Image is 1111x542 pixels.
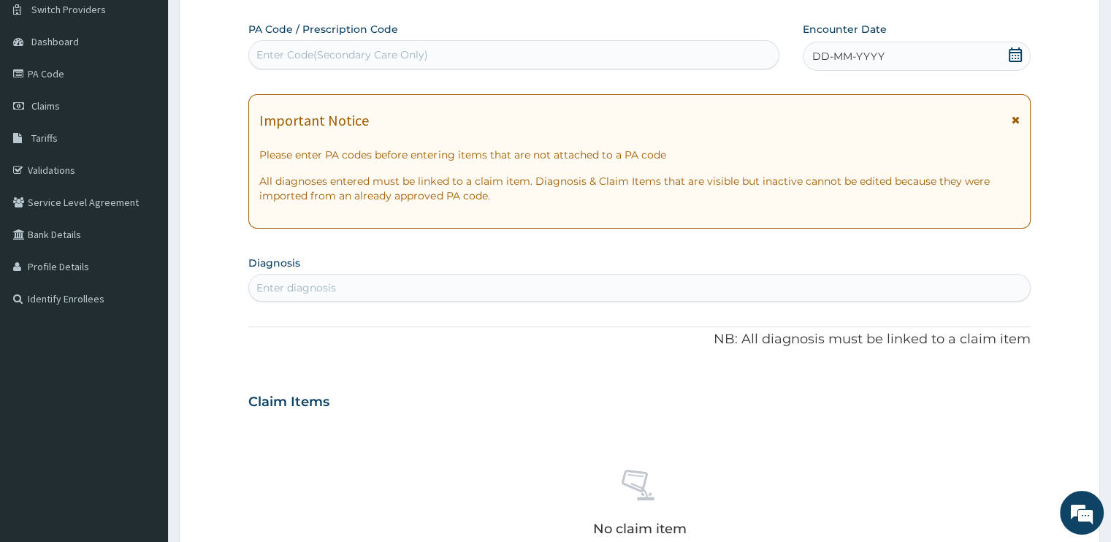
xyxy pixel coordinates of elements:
[259,148,1019,162] p: Please enter PA codes before entering items that are not attached to a PA code
[248,22,398,37] label: PA Code / Prescription Code
[27,73,59,110] img: d_794563401_company_1708531726252_794563401
[259,174,1019,203] p: All diagnoses entered must be linked to a claim item. Diagnosis & Claim Items that are visible bu...
[240,7,275,42] div: Minimize live chat window
[31,3,106,16] span: Switch Providers
[85,172,202,320] span: We're online!
[248,394,329,411] h3: Claim Items
[256,47,428,62] div: Enter Code(Secondary Care Only)
[76,82,245,101] div: Chat with us now
[248,330,1030,349] p: NB: All diagnosis must be linked to a claim item
[31,131,58,145] span: Tariffs
[812,49,885,64] span: DD-MM-YYYY
[31,35,79,48] span: Dashboard
[592,522,686,536] p: No claim item
[803,22,887,37] label: Encounter Date
[259,112,369,129] h1: Important Notice
[256,280,336,295] div: Enter diagnosis
[31,99,60,112] span: Claims
[248,256,300,270] label: Diagnosis
[7,375,278,427] textarea: Type your message and hit 'Enter'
